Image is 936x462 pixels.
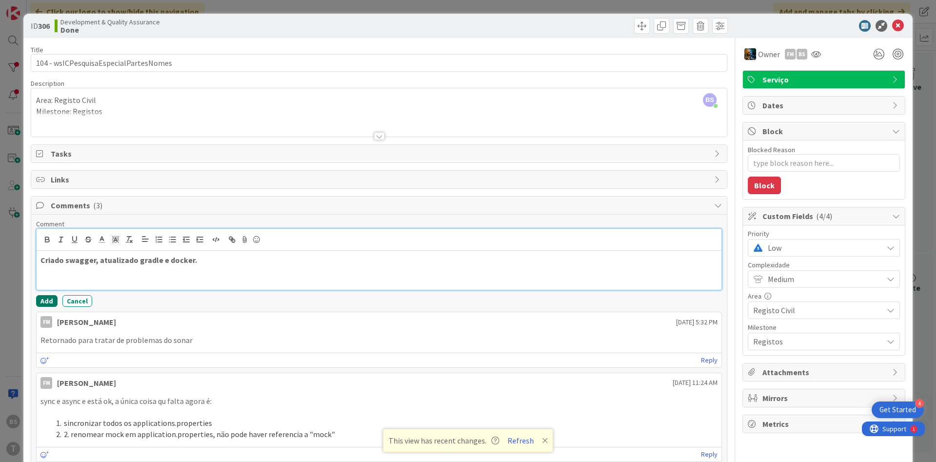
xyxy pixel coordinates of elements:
span: Comments [51,200,709,211]
div: Area [748,293,900,300]
span: Development & Quality Assurance [60,18,160,26]
span: Block [762,125,887,137]
div: Priority [748,230,900,237]
button: Cancel [62,295,92,307]
span: This view has recent changes. [389,435,499,446]
span: ( 4/4 ) [816,211,832,221]
img: JC [744,48,756,60]
span: Registo Civil [753,303,878,317]
span: BS [703,93,717,107]
a: Reply [701,354,718,366]
div: 4 [915,399,924,408]
span: ID [31,20,50,32]
li: 2. renomear mock em application.properties, não pode haver referencia a "mock" [52,429,718,440]
span: Comment [36,220,64,228]
button: Refresh [504,434,537,447]
span: [DATE] 11:24 AM [673,378,718,388]
label: Blocked Reason [748,145,795,154]
button: Block [748,177,781,194]
label: Title [31,45,43,54]
li: sincronizar todos os applications.properties [52,418,718,429]
div: FM [40,316,52,328]
span: ( 3 ) [93,201,102,210]
button: Add [36,295,58,307]
div: Get Started [879,405,916,415]
p: Area: Registo Civil [36,95,722,106]
div: [PERSON_NAME] [57,377,116,389]
span: Metrics [762,418,887,430]
span: Custom Fields [762,210,887,222]
span: Tasks [51,148,709,160]
a: Reply [701,448,718,461]
span: Serviço [762,74,887,85]
span: Low [768,241,878,255]
strong: Criado swagger, atualizado gradle e docker. [40,255,197,265]
p: Retornado para tratar de problemas do sonar [40,335,718,346]
input: type card name here... [31,54,727,72]
div: Open Get Started checklist, remaining modules: 4 [872,402,924,418]
p: Milestone: Registos [36,106,722,117]
b: 306 [38,21,50,31]
span: Attachments [762,366,887,378]
div: BS [797,49,807,60]
div: [PERSON_NAME] [57,316,116,328]
p: sync e async e está ok, a única coisa qu falta agora é: [40,396,718,407]
span: Registos [753,335,878,348]
div: Complexidade [748,261,900,268]
span: Description [31,79,64,88]
div: 1 [51,4,53,12]
span: Links [51,174,709,185]
div: FM [785,49,796,60]
span: Mirrors [762,392,887,404]
span: Support [20,1,44,13]
span: Medium [768,272,878,286]
div: Milestone [748,324,900,331]
b: Done [60,26,160,34]
span: [DATE] 5:32 PM [676,317,718,327]
div: FM [40,377,52,389]
span: Owner [758,48,780,60]
span: Dates [762,100,887,111]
